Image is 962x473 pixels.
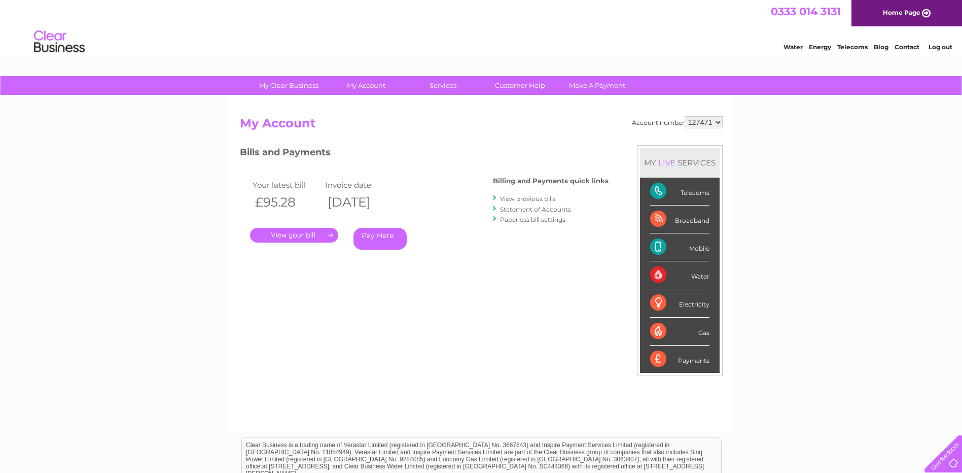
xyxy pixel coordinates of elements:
[929,43,952,51] a: Log out
[650,261,709,289] div: Water
[33,26,85,57] img: logo.png
[640,148,720,177] div: MY SERVICES
[895,43,919,51] a: Contact
[240,116,723,136] h2: My Account
[240,145,609,163] h3: Bills and Payments
[478,76,562,95] a: Customer Help
[656,158,678,167] div: LIVE
[247,76,331,95] a: My Clear Business
[555,76,639,95] a: Make A Payment
[242,6,721,49] div: Clear Business is a trading name of Verastar Limited (registered in [GEOGRAPHIC_DATA] No. 3667643...
[250,192,323,213] th: £95.28
[500,206,571,213] a: Statement of Accounts
[323,178,396,192] td: Invoice date
[250,178,323,192] td: Your latest bill
[401,76,485,95] a: Services
[809,43,831,51] a: Energy
[650,178,709,206] div: Telecoms
[874,43,888,51] a: Blog
[250,228,338,243] a: .
[837,43,868,51] a: Telecoms
[650,289,709,317] div: Electricity
[650,346,709,373] div: Payments
[324,76,408,95] a: My Account
[650,318,709,346] div: Gas
[632,116,723,128] div: Account number
[650,206,709,233] div: Broadband
[323,192,396,213] th: [DATE]
[771,5,841,18] a: 0333 014 3131
[353,228,407,250] a: Pay Here
[493,177,609,185] h4: Billing and Payments quick links
[500,195,556,202] a: View previous bills
[783,43,803,51] a: Water
[650,233,709,261] div: Mobile
[500,216,565,223] a: Paperless bill settings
